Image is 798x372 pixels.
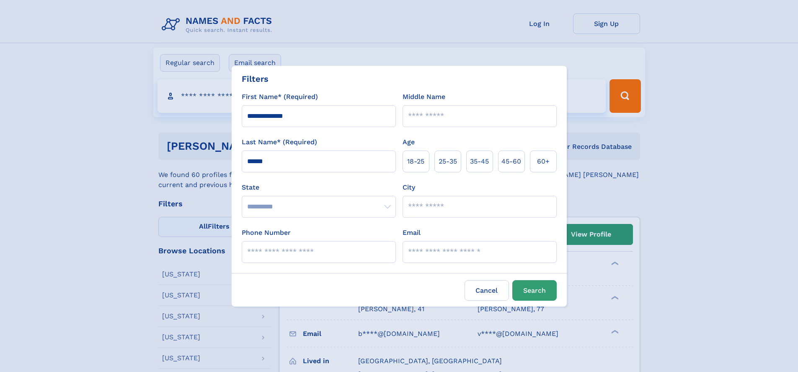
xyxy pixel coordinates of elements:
[537,156,550,166] span: 60+
[403,137,415,147] label: Age
[470,156,489,166] span: 35‑45
[501,156,521,166] span: 45‑60
[242,182,396,193] label: State
[242,228,291,238] label: Phone Number
[242,137,317,147] label: Last Name* (Required)
[403,92,445,102] label: Middle Name
[512,280,557,301] button: Search
[242,92,318,102] label: First Name* (Required)
[465,280,509,301] label: Cancel
[403,182,415,193] label: City
[439,156,457,166] span: 25‑35
[403,228,421,238] label: Email
[242,73,269,85] div: Filters
[407,156,424,166] span: 18‑25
